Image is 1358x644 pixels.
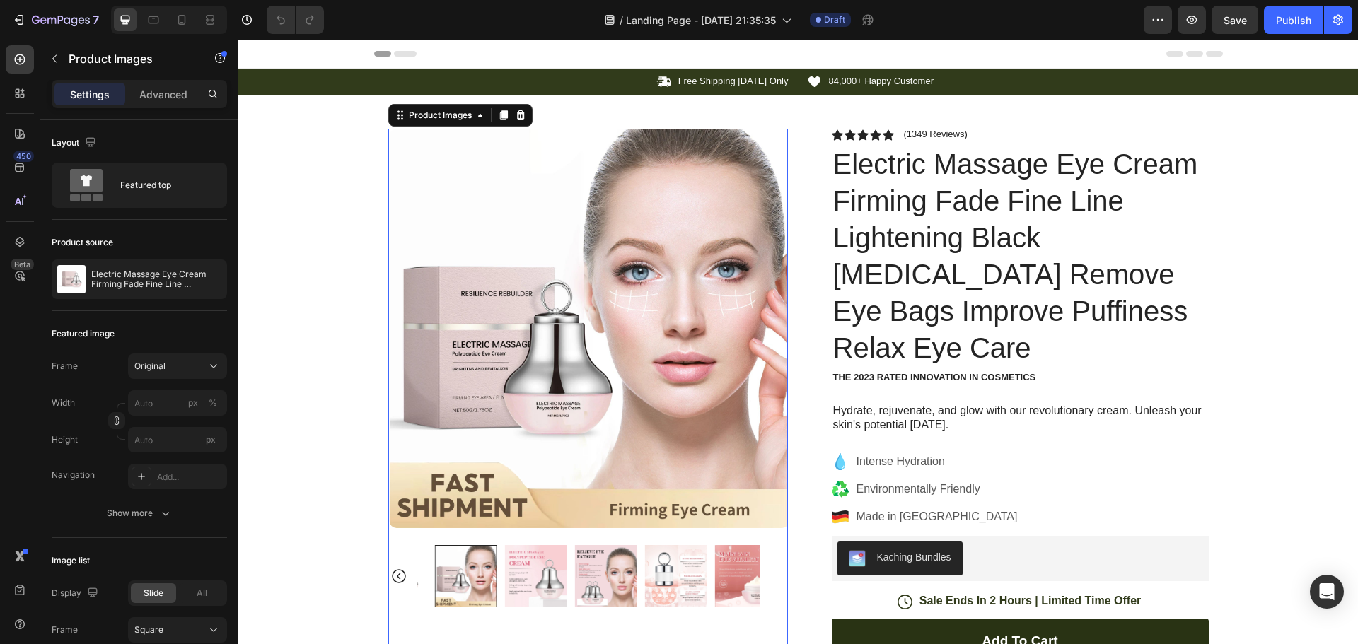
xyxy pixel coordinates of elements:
[1310,575,1344,609] div: Open Intercom Messenger
[157,471,224,484] div: Add...
[599,502,724,536] button: Kaching Bundles
[1224,14,1247,26] span: Save
[206,434,216,445] span: px
[57,265,86,293] img: product feature img
[337,505,399,568] img: Electric Massage Eye Cream Firming Fade Fine Line Lightening Black Eye Circles Remove Eye Bags Im...
[69,50,189,67] p: Product Images
[52,500,227,526] button: Show more
[120,169,207,201] div: Featured top
[197,587,207,599] span: All
[610,510,627,527] img: KachingBundles.png
[128,390,227,416] input: px%
[128,353,227,379] button: Original
[128,427,227,452] input: px
[824,13,845,26] span: Draft
[620,13,623,28] span: /
[1212,6,1258,34] button: Save
[477,505,539,568] img: Electric Massage Eye Cream Firming Fade Fine Line Lightening Black Eye Circles Remove Eye Bags Im...
[407,505,469,568] img: Electric Massage Eye Cream Firming Fade Fine Line Lightening Black Eye Circles Remove Eye Bags Im...
[91,269,221,289] p: Electric Massage Eye Cream Firming Fade Fine Line Lightening Black [MEDICAL_DATA] Remove Eye Bags...
[52,397,75,409] label: Width
[52,469,95,481] div: Navigation
[666,89,729,100] p: (1349 Reviews)
[595,332,969,344] p: The 2023 Rated Innovation in Cosmetics
[743,593,819,611] div: Add to cart
[185,394,202,411] button: %
[1276,13,1311,28] div: Publish
[52,327,115,340] div: Featured image
[52,236,113,249] div: Product source
[204,394,221,411] button: px
[52,554,90,567] div: Image list
[593,579,970,625] button: Add to cart
[618,414,779,431] p: Intense Hydration
[681,554,903,569] p: Sale Ends In 2 Hours | Limited Time Offer
[107,506,173,520] div: Show more
[188,397,198,409] div: px
[52,360,78,373] label: Frame
[618,469,779,486] p: Made in [GEOGRAPHIC_DATA]
[52,134,99,153] div: Layout
[93,11,99,28] p: 7
[70,87,110,102] p: Settings
[595,364,969,394] p: Hydrate, rejuvenate, and glow with our revolutionary cream. Unleash your skin's potential [DATE].
[618,441,779,458] p: Environmentally Friendly
[238,40,1358,644] iframe: Design area
[13,151,34,162] div: 450
[139,87,187,102] p: Advanced
[639,510,713,525] div: Kaching Bundles
[134,623,163,636] span: Square
[1264,6,1323,34] button: Publish
[209,397,217,409] div: %
[52,584,101,603] div: Display
[11,259,34,270] div: Beta
[134,360,166,373] span: Original
[52,433,78,446] label: Height
[266,505,328,568] img: Electric Massage Eye Cream Firming Fade Fine Line Lightening Black Eye Circles Remove Eye Bags Im...
[593,105,970,328] h1: Electric Massage Eye Cream Firming Fade Fine Line Lightening Black [MEDICAL_DATA] Remove Eye Bags...
[267,6,324,34] div: Undo/Redo
[6,6,105,34] button: 7
[144,587,163,599] span: Slide
[52,623,78,636] label: Frame
[168,69,236,82] div: Product Images
[626,13,776,28] span: Landing Page - [DATE] 21:35:35
[128,617,227,643] button: Square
